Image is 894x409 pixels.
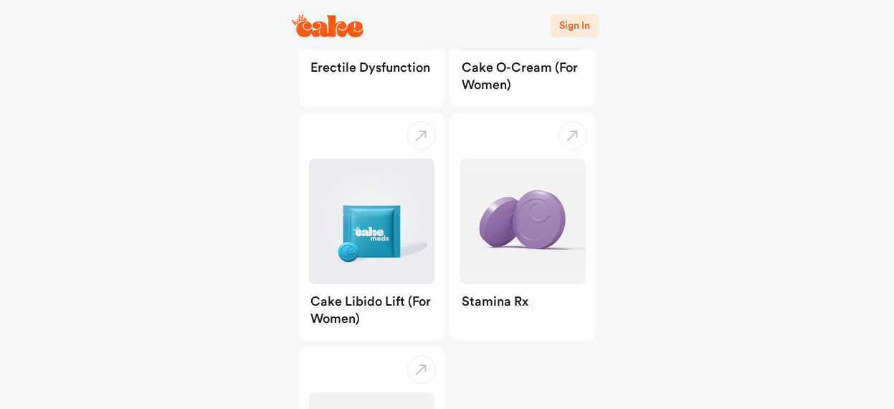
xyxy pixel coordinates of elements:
[450,50,596,107] div: Cake O-Cream (for Women)
[450,113,596,341] button: Stamina RxStamina Rx
[551,14,598,37] button: Sign In
[460,159,586,284] img: Stamina Rx
[299,284,444,341] div: Cake Libido Lift (for Women)
[450,284,596,324] div: Stamina Rx
[309,159,434,284] img: Cake Libido Lift (for Women)
[299,113,444,341] button: Cake Libido Lift (for Women)Cake Libido Lift (for Women)
[299,50,444,90] div: Erectile Dysfunction
[559,21,589,31] span: Sign In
